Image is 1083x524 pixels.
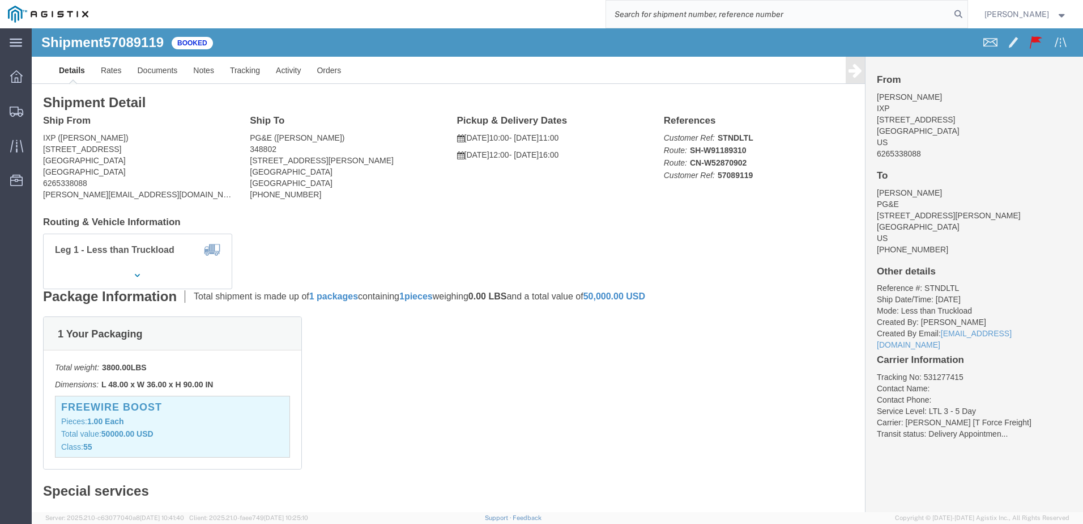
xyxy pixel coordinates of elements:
[32,28,1083,512] iframe: FS Legacy Container
[189,514,308,521] span: Client: 2025.21.0-faee749
[485,514,513,521] a: Support
[8,6,88,23] img: logo
[895,513,1069,523] span: Copyright © [DATE]-[DATE] Agistix Inc., All Rights Reserved
[45,514,184,521] span: Server: 2025.21.0-c63077040a8
[984,7,1068,21] button: [PERSON_NAME]
[606,1,950,28] input: Search for shipment number, reference number
[984,8,1049,20] span: Justin Chao
[264,514,308,521] span: [DATE] 10:25:10
[140,514,184,521] span: [DATE] 10:41:40
[513,514,541,521] a: Feedback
